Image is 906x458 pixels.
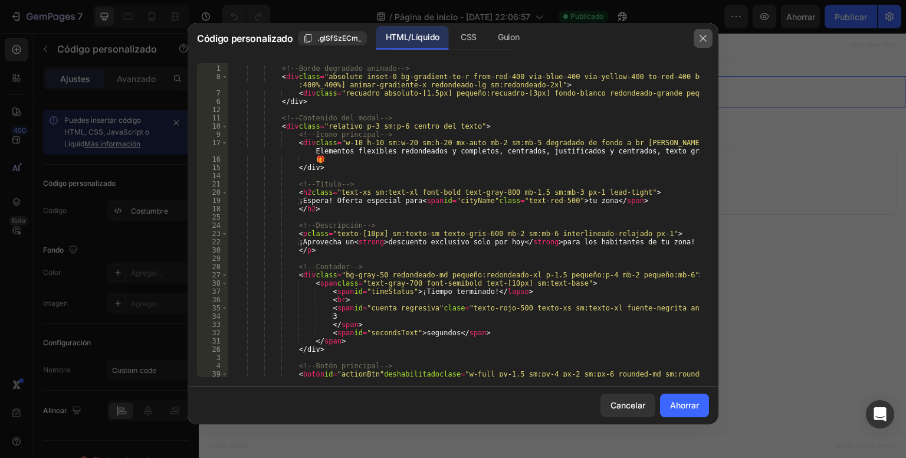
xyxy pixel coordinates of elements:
font: Ahorrar [670,400,699,410]
font: 32 [212,329,221,337]
font: 38 [212,279,221,287]
font: 3 [216,354,221,362]
div: Abrir Intercom Messenger [866,400,894,428]
span: then drag & drop elements [397,152,485,162]
font: 18 [212,205,221,213]
font: .glSfSzECm_ [317,34,362,42]
font: Código personalizado [197,32,293,44]
font: 33 [212,320,221,329]
font: 12 [212,106,221,114]
font: HTML/Líquido [386,32,439,42]
font: 22 [212,238,221,246]
font: 6 [216,97,221,106]
font: 15 [212,163,221,172]
font: 30 [212,246,221,254]
font: 8 [216,73,221,81]
font: 17 [212,139,221,147]
font: 24 [212,221,221,230]
button: Cancelar [600,394,655,417]
button: Ahorrar [660,394,709,417]
span: Add section [326,110,382,123]
font: 31 [212,337,221,345]
button: .glSfSzECm_ [298,31,367,45]
font: 9 [216,130,221,139]
div: Generate layout [320,137,382,149]
font: 26 [212,345,221,354]
font: 23 [212,230,221,238]
font: 10 [212,122,221,130]
div: Choose templates [227,137,298,149]
font: 16 [212,155,221,163]
font: 37 [212,287,221,296]
font: 4 [216,362,221,370]
font: CSS [461,32,477,42]
font: Cancelar [610,400,645,410]
font: Guion [498,32,519,42]
font: 11 [212,114,221,122]
font: 28 [212,263,221,271]
font: 19 [212,197,221,205]
div: Custom Code [15,27,65,37]
font: 1 [216,64,221,73]
font: 21 [212,180,221,188]
font: 34 [212,312,221,320]
span: from URL or image [318,152,381,162]
font: 39 [212,370,221,378]
font: 25 [212,213,221,221]
font: 14 [212,172,221,180]
font: 36 [212,296,221,304]
font: 7 [216,89,221,97]
div: Add blank section [406,137,478,149]
span: inspired by CRO experts [221,152,302,162]
font: 29 [212,254,221,263]
font: 27 [212,271,221,279]
font: 35 [212,304,221,312]
font: 20 [212,188,221,197]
